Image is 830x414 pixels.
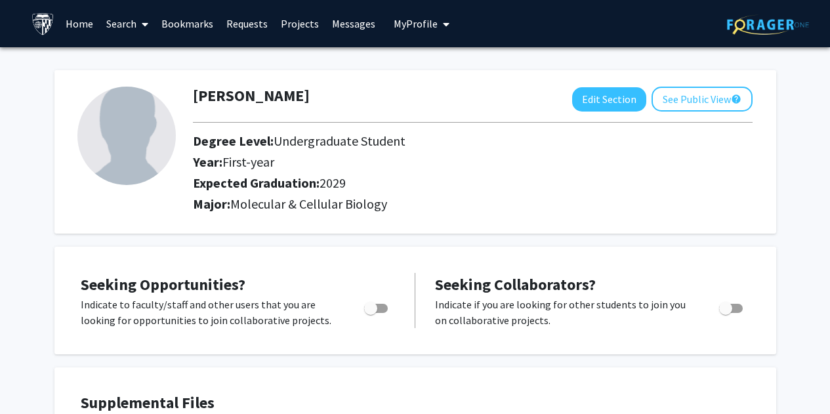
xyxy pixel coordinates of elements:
[274,1,325,47] a: Projects
[394,17,438,30] span: My Profile
[325,1,382,47] a: Messages
[81,297,339,328] p: Indicate to faculty/staff and other users that you are looking for opportunities to join collabor...
[731,91,741,107] mat-icon: help
[220,1,274,47] a: Requests
[230,196,387,212] span: Molecular & Cellular Biology
[320,175,346,191] span: 2029
[193,175,679,191] h2: Expected Graduation:
[193,154,679,170] h2: Year:
[572,87,646,112] button: Edit Section
[193,133,679,149] h2: Degree Level:
[10,355,56,404] iframe: Chat
[435,297,694,328] p: Indicate if you are looking for other students to join you on collaborative projects.
[652,87,753,112] button: See Public View
[193,87,310,106] h1: [PERSON_NAME]
[359,297,395,316] div: Toggle
[222,154,274,170] span: First-year
[31,12,54,35] img: Johns Hopkins University Logo
[435,274,596,295] span: Seeking Collaborators?
[81,274,245,295] span: Seeking Opportunities?
[100,1,155,47] a: Search
[77,87,176,185] img: Profile Picture
[714,297,750,316] div: Toggle
[274,133,405,149] span: Undergraduate Student
[81,394,750,413] h4: Supplemental Files
[59,1,100,47] a: Home
[193,196,753,212] h2: Major:
[727,14,809,35] img: ForagerOne Logo
[155,1,220,47] a: Bookmarks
